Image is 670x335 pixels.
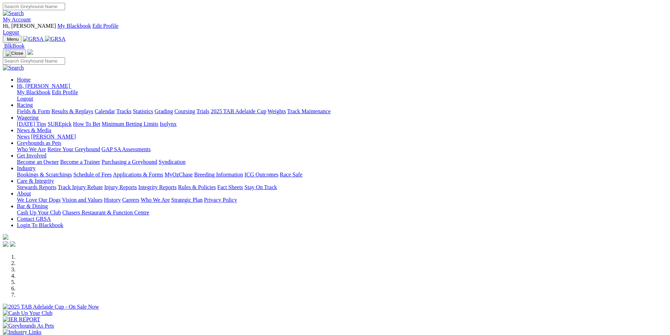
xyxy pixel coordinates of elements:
a: Stay On Track [244,184,277,190]
a: Logout [17,96,33,102]
a: [PERSON_NAME] [31,134,76,140]
img: logo-grsa-white.png [3,234,8,240]
a: Fact Sheets [217,184,243,190]
a: 2025 TAB Adelaide Cup [211,108,266,114]
a: Strategic Plan [171,197,203,203]
a: Isolynx [160,121,177,127]
a: Injury Reports [104,184,137,190]
a: Greyhounds as Pets [17,140,61,146]
img: Close [6,51,23,56]
a: About [17,191,31,197]
a: Get Involved [17,153,46,159]
a: We Love Our Dogs [17,197,60,203]
button: Toggle navigation [3,36,21,43]
a: Careers [122,197,139,203]
a: Hi, [PERSON_NAME] [17,83,71,89]
div: Bar & Dining [17,210,667,216]
a: My Blackbook [17,89,51,95]
a: Calendar [95,108,115,114]
a: GAP SA Assessments [102,146,151,152]
img: facebook.svg [3,241,8,247]
a: Breeding Information [194,172,243,178]
img: 2025 TAB Adelaide Cup - On Sale Now [3,304,99,310]
a: Bar & Dining [17,203,48,209]
a: Syndication [159,159,185,165]
a: Stewards Reports [17,184,56,190]
a: Care & Integrity [17,178,54,184]
div: About [17,197,667,203]
div: Industry [17,172,667,178]
a: My Account [3,17,31,22]
a: Become a Trainer [60,159,100,165]
a: Wagering [17,115,39,121]
div: Get Involved [17,159,667,165]
a: Home [17,77,31,83]
a: How To Bet [73,121,101,127]
img: twitter.svg [10,241,15,247]
a: Login To Blackbook [17,222,63,228]
a: Cash Up Your Club [17,210,61,215]
div: Racing [17,108,667,115]
a: Integrity Reports [138,184,177,190]
button: Toggle navigation [3,50,26,57]
a: Track Injury Rebate [58,184,103,190]
a: Purchasing a Greyhound [102,159,157,165]
a: My Blackbook [57,23,91,29]
a: Edit Profile [92,23,119,29]
div: Wagering [17,121,667,127]
a: Minimum Betting Limits [102,121,158,127]
input: Search [3,57,65,65]
span: BlkBook [4,43,25,49]
a: ICG Outcomes [244,172,278,178]
a: Contact GRSA [17,216,51,222]
a: Who We Are [17,146,46,152]
a: Edit Profile [52,89,78,95]
a: Who We Are [141,197,170,203]
a: Vision and Values [62,197,102,203]
a: News & Media [17,127,51,133]
a: Schedule of Fees [73,172,111,178]
img: IER REPORT [3,316,40,323]
img: logo-grsa-white.png [27,49,33,55]
img: Search [3,10,24,17]
a: Racing [17,102,33,108]
a: Statistics [133,108,153,114]
a: Trials [196,108,209,114]
div: News & Media [17,134,667,140]
span: Menu [7,37,19,42]
a: Tracks [116,108,132,114]
span: Hi, [PERSON_NAME] [17,83,70,89]
div: Greyhounds as Pets [17,146,667,153]
a: Bookings & Scratchings [17,172,72,178]
div: Care & Integrity [17,184,667,191]
a: Become an Owner [17,159,59,165]
a: Industry [17,165,36,171]
a: Privacy Policy [204,197,237,203]
a: Race Safe [280,172,302,178]
a: MyOzChase [165,172,193,178]
a: Results & Replays [51,108,93,114]
a: BlkBook [3,43,25,49]
a: Coursing [174,108,195,114]
img: GRSA [45,36,66,42]
a: Applications & Forms [113,172,163,178]
a: Grading [155,108,173,114]
a: Fields & Form [17,108,50,114]
div: Hi, [PERSON_NAME] [17,89,667,102]
div: My Account [3,23,667,36]
a: [DATE] Tips [17,121,46,127]
img: Cash Up Your Club [3,310,52,316]
img: Greyhounds As Pets [3,323,54,329]
a: Track Maintenance [287,108,331,114]
a: Retire Your Greyhound [47,146,100,152]
a: Rules & Policies [178,184,216,190]
img: GRSA [23,36,44,42]
a: History [104,197,121,203]
a: Weights [268,108,286,114]
img: Search [3,65,24,71]
span: Hi, [PERSON_NAME] [3,23,56,29]
input: Search [3,3,65,10]
a: News [17,134,30,140]
a: Chasers Restaurant & Function Centre [62,210,149,215]
a: Logout [3,29,19,35]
